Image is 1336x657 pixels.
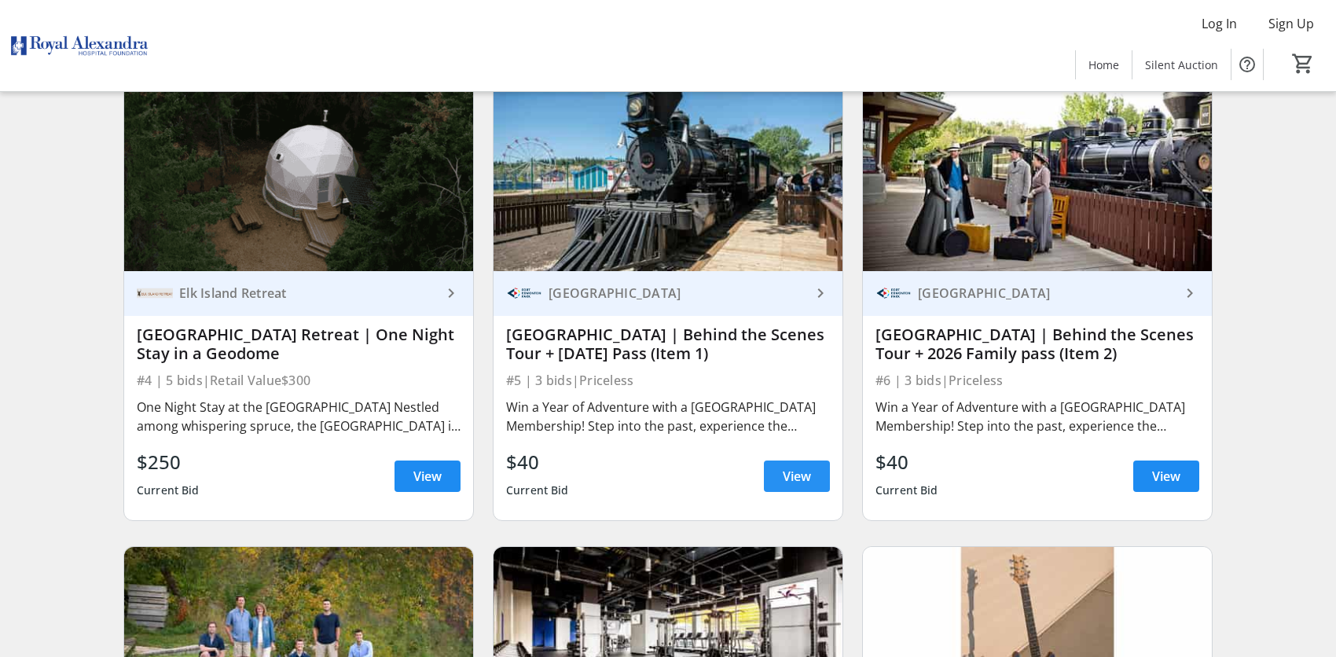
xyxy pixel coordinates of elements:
[1133,461,1199,492] a: View
[494,271,842,316] a: Fort Edmonton Park[GEOGRAPHIC_DATA]
[413,467,442,486] span: View
[811,284,830,303] mat-icon: keyboard_arrow_right
[1289,50,1317,78] button: Cart
[494,75,842,271] img: Fort Edmonton Park | Behind the Scenes Tour + 2026 Family Day Pass (Item 1)
[783,467,811,486] span: View
[137,398,461,435] div: One Night Stay at the [GEOGRAPHIC_DATA] Nestled among whispering spruce, the [GEOGRAPHIC_DATA] is...
[506,325,830,363] div: [GEOGRAPHIC_DATA] | Behind the Scenes Tour + [DATE] Pass (Item 1)
[863,271,1212,316] a: Fort Edmonton Park[GEOGRAPHIC_DATA]
[875,275,912,311] img: Fort Edmonton Park
[1180,284,1199,303] mat-icon: keyboard_arrow_right
[9,6,149,85] img: Royal Alexandra Hospital Foundation's Logo
[1076,50,1132,79] a: Home
[506,275,542,311] img: Fort Edmonton Park
[442,284,461,303] mat-icon: keyboard_arrow_right
[1189,11,1250,36] button: Log In
[124,75,473,271] img: Elk Island Retreat | One Night Stay in a Geodome
[1256,11,1327,36] button: Sign Up
[863,75,1212,271] img: Fort Edmonton Park | Behind the Scenes Tour + 2026 Family pass (Item 2)
[1132,50,1231,79] a: Silent Auction
[506,398,830,435] div: Win a Year of Adventure with a [GEOGRAPHIC_DATA] Membership! Step into the past, experience the p...
[912,285,1180,301] div: [GEOGRAPHIC_DATA]
[137,448,200,476] div: $250
[875,476,938,505] div: Current Bid
[506,369,830,391] div: #5 | 3 bids | Priceless
[875,448,938,476] div: $40
[137,369,461,391] div: #4 | 5 bids | Retail Value $300
[137,476,200,505] div: Current Bid
[1145,57,1218,73] span: Silent Auction
[875,398,1199,435] div: Win a Year of Adventure with a [GEOGRAPHIC_DATA] Membership! Step into the past, experience the p...
[506,476,569,505] div: Current Bid
[1202,14,1237,33] span: Log In
[137,325,461,363] div: [GEOGRAPHIC_DATA] Retreat | One Night Stay in a Geodome
[1152,467,1180,486] span: View
[542,285,811,301] div: [GEOGRAPHIC_DATA]
[395,461,461,492] a: View
[1088,57,1119,73] span: Home
[1231,49,1263,80] button: Help
[173,285,442,301] div: Elk Island Retreat
[124,271,473,316] a: Elk Island RetreatElk Island Retreat
[1268,14,1314,33] span: Sign Up
[875,369,1199,391] div: #6 | 3 bids | Priceless
[875,325,1199,363] div: [GEOGRAPHIC_DATA] | Behind the Scenes Tour + 2026 Family pass (Item 2)
[137,275,173,311] img: Elk Island Retreat
[764,461,830,492] a: View
[506,448,569,476] div: $40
